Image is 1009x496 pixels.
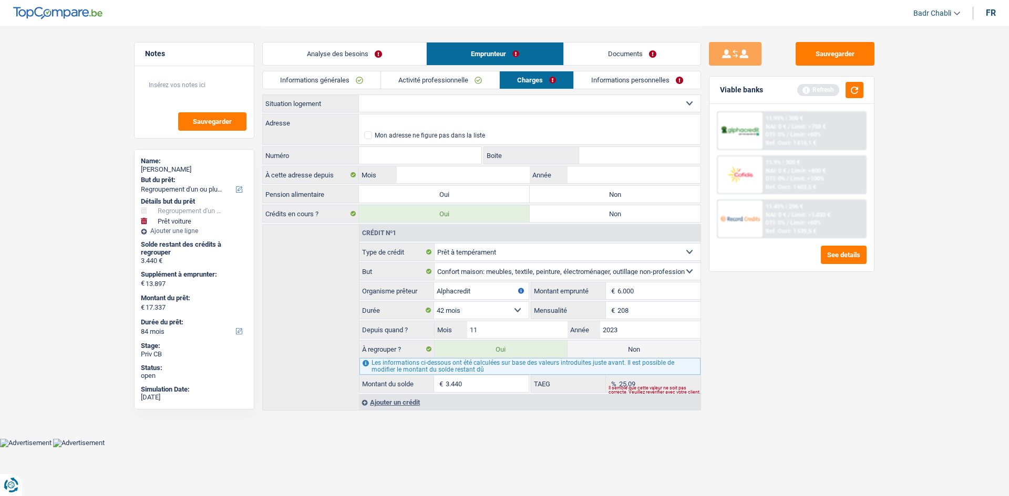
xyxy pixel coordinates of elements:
[427,43,563,65] a: Emprunteur
[609,388,701,392] div: Il semble que cette valeur ne soit pas correcte. Veuillez revérifier avec votre client.
[600,321,701,338] input: AAAA
[531,302,606,319] label: Mensualité
[141,165,248,174] div: [PERSON_NAME]
[790,131,821,138] span: Limit: <60%
[359,321,435,338] label: Depuis quand ?
[766,131,785,138] span: DTI: 0%
[359,341,435,357] label: À regrouper ?
[791,167,826,174] span: Limit: >800 €
[375,132,485,139] div: Mon adresse ne figure pas dans la liste
[359,244,435,260] label: Type de crédit
[359,166,396,183] label: Mois
[766,167,786,174] span: NAI: 0 €
[530,186,701,203] label: Non
[568,341,701,357] label: Non
[766,184,816,191] div: Ref. Cost: 1 602,5 €
[787,131,789,138] span: /
[141,372,248,380] div: open
[790,219,821,226] span: Limit: <60%
[141,385,248,394] div: Simulation Date:
[787,219,789,226] span: /
[141,176,245,184] label: But du prêt:
[435,341,568,357] label: Oui
[467,321,568,338] input: MM
[720,125,759,137] img: AlphaCredit
[766,203,803,210] div: 11.45% | 296 €
[787,175,789,182] span: /
[141,227,248,235] div: Ajouter une ligne
[434,375,446,392] span: €
[530,205,701,222] label: Non
[986,8,996,18] div: fr
[797,84,839,96] div: Refresh
[606,302,617,319] span: €
[141,279,145,288] span: €
[141,303,145,312] span: €
[359,358,701,375] div: Les informations ci-dessous ont été calculées sur base des valeurs introduites juste avant. Il es...
[263,43,426,65] a: Analyse des besoins
[568,321,600,338] label: Année
[435,321,467,338] label: Mois
[720,86,763,94] div: Viable banks
[766,115,803,122] div: 11.99% | 300 €
[178,112,246,131] button: Sauvegarder
[141,157,248,165] div: Name:
[141,364,248,372] div: Status:
[821,246,867,264] button: See details
[766,140,816,146] div: Ref. Cost: 1 615,1 €
[359,205,530,222] label: Oui
[145,49,243,58] h5: Notes
[13,7,102,19] img: TopCompare Logo
[484,147,580,164] label: Boite
[564,43,701,65] a: Documents
[500,71,573,89] a: Charges
[606,375,619,392] span: %
[766,219,785,226] span: DTI: 0%
[53,439,105,447] img: Advertisement
[141,197,248,206] div: Détails but du prêt
[263,114,359,131] label: Adresse
[788,167,790,174] span: /
[141,270,245,279] label: Supplément à emprunter:
[530,166,567,183] label: Année
[141,342,248,350] div: Stage:
[788,212,790,218] span: /
[796,42,874,66] button: Sauvegarder
[720,165,759,184] img: Cofidis
[791,123,826,130] span: Limit: >750 €
[720,209,759,228] img: Record Credits
[263,166,359,183] label: À cette adresse depuis
[574,71,701,89] a: Informations personnelles
[193,118,232,125] span: Sauvegarder
[381,71,499,89] a: Activité professionnelle
[913,9,951,18] span: Badr Chabli
[397,166,530,183] input: MM
[568,166,701,183] input: AAAA
[531,282,606,299] label: Montant emprunté
[359,375,434,392] label: Montant du solde
[141,240,248,257] div: Solde restant des crédits à regrouper
[359,302,434,319] label: Durée
[263,147,359,164] label: Numéro
[263,95,359,112] label: Situation logement
[359,394,701,410] div: Ajouter un crédit
[766,212,786,218] span: NAI: 0 €
[791,212,830,218] span: Limit: >1.033 €
[141,318,245,326] label: Durée du prêt:
[263,186,359,203] label: Pension alimentaire
[766,123,786,130] span: NAI: 0 €
[531,375,606,392] label: TAEG
[359,114,701,131] input: Sélectionnez votre adresse dans la barre de recherche
[359,186,530,203] label: Oui
[141,294,245,302] label: Montant du prêt:
[790,175,824,182] span: Limit: <100%
[766,159,800,166] div: 11.9% | 300 €
[141,257,248,265] div: 3.440 €
[359,282,434,299] label: Organisme prêteur
[141,350,248,358] div: Priv CB
[263,205,359,222] label: Crédits en cours ?
[788,123,790,130] span: /
[766,175,785,182] span: DTI: 0%
[141,393,248,402] div: [DATE]
[263,71,380,89] a: Informations générales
